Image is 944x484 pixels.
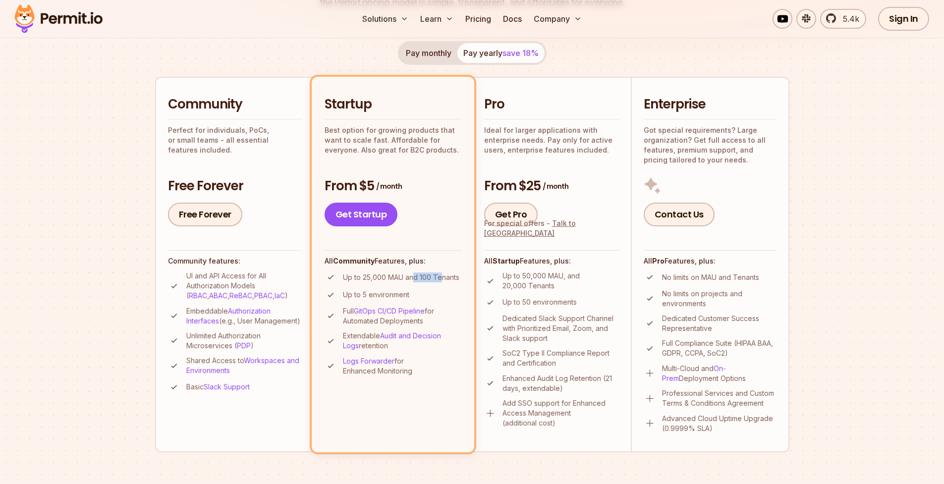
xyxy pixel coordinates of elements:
[325,125,461,155] p: Best option for growing products that want to scale fast. Affordable for everyone. Also great for...
[189,291,207,300] a: RBAC
[358,9,412,29] button: Solutions
[644,203,715,226] a: Contact Us
[484,256,619,266] h4: All Features, plus:
[662,414,777,433] p: Advanced Cloud Uptime Upgrade (0.9999% SLA)
[325,256,461,266] h4: All Features, plus:
[499,9,526,29] a: Docs
[343,331,441,350] a: Audit and Decision Logs
[530,9,586,29] button: Company
[484,218,619,238] div: For special offers -
[275,291,285,300] a: IaC
[343,306,461,326] p: Full for Automated Deployments
[837,13,859,25] span: 5.4k
[325,203,398,226] a: Get Startup
[204,382,250,391] a: Slack Support
[10,2,107,36] img: Permit logo
[878,7,929,31] a: Sign In
[662,272,759,282] p: No limits on MAU and Tenants
[502,314,619,343] p: Dedicated Slack Support Channel with Prioritized Email, Zoom, and Slack support
[186,356,302,376] p: Shared Access to
[543,181,568,191] span: / month
[168,177,302,195] h3: Free Forever
[662,338,777,358] p: Full Compliance Suite (HIPAA BAA, GDPR, CCPA, SoC2)
[376,181,402,191] span: / month
[644,96,777,113] h2: Enterprise
[652,257,665,265] strong: Pro
[186,331,302,351] p: Unlimited Authorization Microservices ( )
[168,203,242,226] a: Free Forever
[209,291,227,300] a: ABAC
[400,43,457,63] button: Pay monthly
[229,291,252,300] a: ReBAC
[644,256,777,266] h4: All Features, plus:
[186,306,302,326] p: Embeddable (e.g., User Management)
[502,398,619,428] p: Add SSO support for Enhanced Access Management (additional cost)
[461,9,495,29] a: Pricing
[662,388,777,408] p: Professional Services and Custom Terms & Conditions Agreement
[343,290,409,300] p: Up to 5 environment
[484,125,619,155] p: Ideal for larger applications with enterprise needs. Pay only for active users, enterprise featur...
[168,96,302,113] h2: Community
[502,271,619,291] p: Up to 50,000 MAU, and 20,000 Tenants
[416,9,457,29] button: Learn
[644,125,777,165] p: Got special requirements? Large organization? Get full access to all features, premium support, a...
[662,364,777,383] p: Multi-Cloud and Deployment Options
[354,307,425,315] a: GitOps CI/CD Pipeline
[168,125,302,155] p: Perfect for individuals, PoCs, or small teams - all essential features included.
[343,357,394,365] a: Logs Forwarder
[168,256,302,266] h4: Community features:
[484,177,619,195] h3: From $25
[484,203,538,226] a: Get Pro
[662,364,726,382] a: On-Prem
[186,271,302,301] p: UI and API Access for All Authorization Models ( , , , , )
[343,272,459,282] p: Up to 25,000 MAU and 100 Tenants
[343,331,461,351] p: Extendable retention
[662,289,777,309] p: No limits on projects and environments
[254,291,273,300] a: PBAC
[662,314,777,333] p: Dedicated Customer Success Representative
[333,257,375,265] strong: Community
[325,96,461,113] h2: Startup
[343,356,461,376] p: for Enhanced Monitoring
[820,9,866,29] a: 5.4k
[502,348,619,368] p: SoC2 Type II Compliance Report and Certification
[502,297,577,307] p: Up to 50 environments
[484,96,619,113] h2: Pro
[493,257,520,265] strong: Startup
[237,341,251,350] a: PDP
[325,177,461,195] h3: From $5
[186,382,250,392] p: Basic
[186,307,271,325] a: Authorization Interfaces
[502,374,619,393] p: Enhanced Audit Log Retention (21 days, extendable)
